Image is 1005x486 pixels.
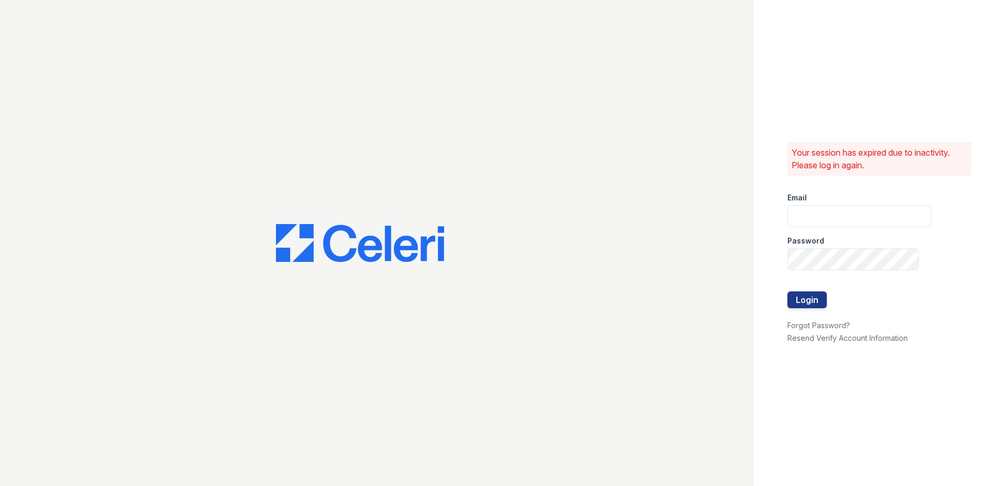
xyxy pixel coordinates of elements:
[787,236,824,246] label: Password
[792,146,967,171] p: Your session has expired due to inactivity. Please log in again.
[787,333,908,342] a: Resend Verify Account Information
[276,224,444,262] img: CE_Logo_Blue-a8612792a0a2168367f1c8372b55b34899dd931a85d93a1a3d3e32e68fde9ad4.png
[787,291,827,308] button: Login
[787,193,807,203] label: Email
[787,321,850,330] a: Forgot Password?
